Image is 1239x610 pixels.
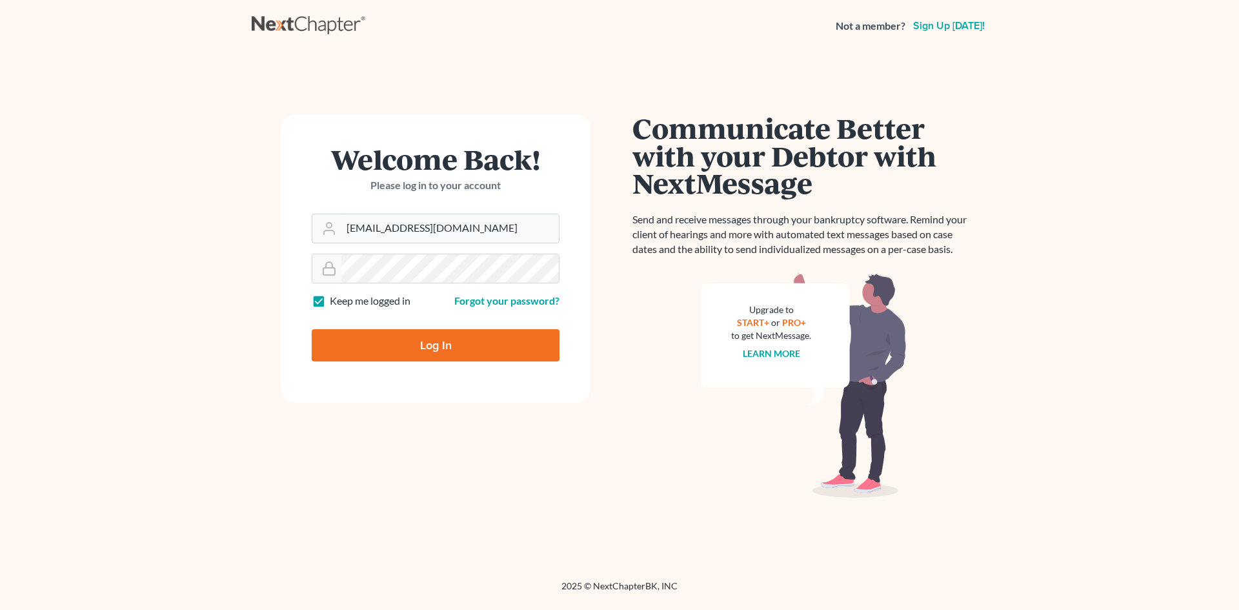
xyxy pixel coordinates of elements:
h1: Communicate Better with your Debtor with NextMessage [632,114,974,197]
div: Upgrade to [731,303,811,316]
a: PRO+ [782,317,806,328]
input: Log In [312,329,559,361]
strong: Not a member? [836,19,905,34]
p: Please log in to your account [312,178,559,193]
div: to get NextMessage. [731,329,811,342]
a: Sign up [DATE]! [911,21,987,31]
a: START+ [737,317,769,328]
a: Learn more [743,348,800,359]
a: Forgot your password? [454,294,559,307]
p: Send and receive messages through your bankruptcy software. Remind your client of hearings and mo... [632,212,974,257]
h1: Welcome Back! [312,145,559,173]
img: nextmessage_bg-59042aed3d76b12b5cd301f8e5b87938c9018125f34e5fa2b7a6b67550977c72.svg [700,272,907,498]
span: or [771,317,780,328]
label: Keep me logged in [330,294,410,309]
input: Email Address [341,214,559,243]
div: 2025 © NextChapterBK, INC [252,580,987,603]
